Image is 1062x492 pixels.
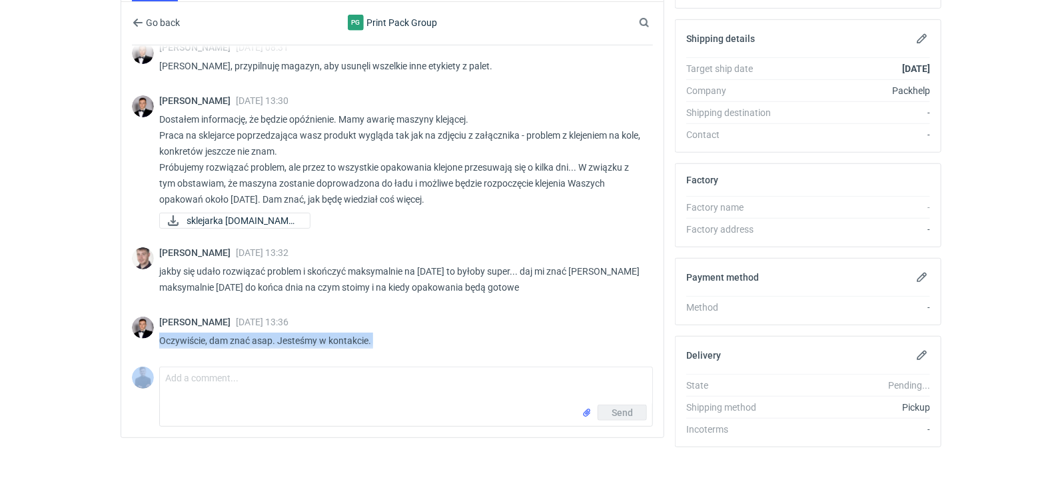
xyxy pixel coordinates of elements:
span: [PERSON_NAME] [159,247,236,258]
div: Pickup [784,401,930,414]
span: Go back [143,18,180,27]
div: Shipping destination [686,106,784,119]
img: Filip Sobolewski [132,42,154,64]
div: - [784,301,930,314]
span: [PERSON_NAME] [159,317,236,327]
span: [DATE] 13:32 [236,247,288,258]
em: Pending... [888,380,930,391]
div: Incoterms [686,423,784,436]
span: [DATE] 13:30 [236,95,288,106]
span: [PERSON_NAME] [159,42,236,53]
div: Factory address [686,223,784,236]
div: Method [686,301,784,314]
p: Dostałem informację, że będzie opóźnienie. Mamy awarię maszyny klejącej. Praca na sklejarce poprz... [159,111,642,207]
div: - [784,128,930,141]
button: Edit payment method [914,269,930,285]
span: Send [612,408,633,417]
button: Send [598,405,647,421]
div: Target ship date [686,62,784,75]
p: jakby się udało rozwiązać problem i skończyć maksymalnie na [DATE] to byłoby super... daj mi znać... [159,263,642,295]
button: Edit delivery details [914,347,930,363]
span: [PERSON_NAME] [159,95,236,106]
div: State [686,379,784,392]
h2: Factory [686,175,718,185]
a: sklejarka [DOMAIN_NAME]... [159,213,310,229]
h2: Payment method [686,272,759,283]
img: Filip Sobolewski [132,95,154,117]
div: Print Pack Group [283,15,502,31]
div: - [784,106,930,119]
span: [DATE] 13:36 [236,317,288,327]
button: Go back [132,15,181,31]
div: Print Pack Group [348,15,364,31]
img: Filip Sobolewski [132,317,154,339]
figcaption: PG [348,15,364,31]
button: Edit shipping details [914,31,930,47]
strong: [DATE] [902,63,930,74]
img: Tomasz Kubiak [132,367,154,389]
div: Packhelp [784,84,930,97]
div: Factory name [686,201,784,214]
p: Oczywiście, dam znać asap. Jesteśmy w kontakcie. [159,333,642,349]
img: Maciej Sikora [132,247,154,269]
input: Search [636,15,679,31]
span: sklejarka [DOMAIN_NAME]... [187,213,299,228]
div: sklejarka problem.png [159,213,292,229]
div: Shipping method [686,401,784,414]
div: Contact [686,128,784,141]
div: Company [686,84,784,97]
div: - [784,423,930,436]
h2: Delivery [686,350,721,361]
div: - [784,223,930,236]
span: [DATE] 08:31 [236,42,288,53]
div: - [784,201,930,214]
p: [PERSON_NAME], przypilnuję magazyn, aby usunęli wszelkie inne etykiety z palet. [159,58,642,74]
h2: Shipping details [686,33,755,44]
